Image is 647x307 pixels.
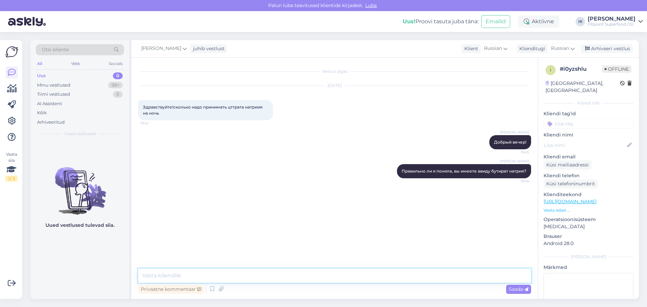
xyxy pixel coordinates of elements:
[138,83,531,89] div: [DATE]
[544,216,634,223] p: Operatsioonisüsteem
[5,45,18,58] img: Askly Logo
[518,16,559,28] div: Aktiivne
[588,16,643,27] a: [PERSON_NAME]Fitpoint Superfood OÜ
[138,285,204,294] div: Privaatne kommentaar
[30,155,129,216] img: No chats
[143,104,264,116] span: Здравствуйте!сколько надо принимать цттрата натриия на ночь
[45,222,115,229] p: Uued vestlused tulevad siia.
[494,140,526,145] span: Добрый вечер!
[64,131,96,137] span: Uued vestlused
[550,67,551,72] span: i
[544,207,634,213] p: Vaata edasi ...
[544,142,626,149] input: Lisa nimi
[37,100,62,107] div: AI Assistent
[141,45,181,52] span: [PERSON_NAME]
[37,82,70,89] div: Minu vestlused
[544,179,598,188] div: Küsi telefoninumbrit
[544,110,634,117] p: Kliendi tag'id
[544,160,591,170] div: Küsi meiliaadressi
[544,240,634,247] p: Android 28.0
[602,65,631,73] span: Offline
[500,130,529,135] span: [PERSON_NAME]
[517,45,545,52] div: Klienditugi
[113,72,123,79] div: 0
[481,15,510,28] button: Emailid
[107,59,124,68] div: Socials
[37,72,46,79] div: Uus
[544,191,634,198] p: Klienditeekond
[544,131,634,139] p: Kliendi nimi
[5,176,18,182] div: 2 / 3
[484,45,502,52] span: Russian
[37,91,70,98] div: Tiimi vestlused
[37,119,65,126] div: Arhiveeritud
[138,68,531,74] div: Vestlus algas
[403,18,415,25] b: Uus!
[403,18,479,26] div: Proovi tasuta juba täna:
[504,179,529,184] span: 19:46
[544,254,634,260] div: [PERSON_NAME]
[500,159,529,164] span: [PERSON_NAME]
[544,153,634,160] p: Kliendi email
[108,82,123,89] div: 99+
[36,59,43,68] div: All
[462,45,478,52] div: Klient
[560,65,602,73] div: # i0yzshlu
[544,233,634,240] p: Brauser
[544,100,634,106] div: Kliendi info
[588,16,636,22] div: [PERSON_NAME]
[42,46,69,53] span: Otsi kliente
[546,80,620,94] div: [GEOGRAPHIC_DATA], [GEOGRAPHIC_DATA]
[544,172,634,179] p: Kliendi telefon
[544,264,634,271] p: Märkmed
[544,198,596,205] a: [URL][DOMAIN_NAME]
[504,150,529,155] span: 19:45
[509,286,528,292] span: Saada
[363,2,379,8] span: Luba
[70,59,82,68] div: Web
[140,121,165,126] span: 19:42
[113,91,123,98] div: 0
[576,17,585,26] div: IK
[190,45,225,52] div: juhib vestlust
[544,223,634,230] p: [MEDICAL_DATA]
[37,110,47,116] div: Kõik
[402,168,526,174] span: Правильно ли я поняла, вы имеете ввиду бутират натрия?
[588,22,636,27] div: Fitpoint Superfood OÜ
[544,119,634,129] input: Lisa tag
[581,44,633,53] div: Arhiveeri vestlus
[5,151,18,182] div: Vaata siia
[551,45,569,52] span: Russian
